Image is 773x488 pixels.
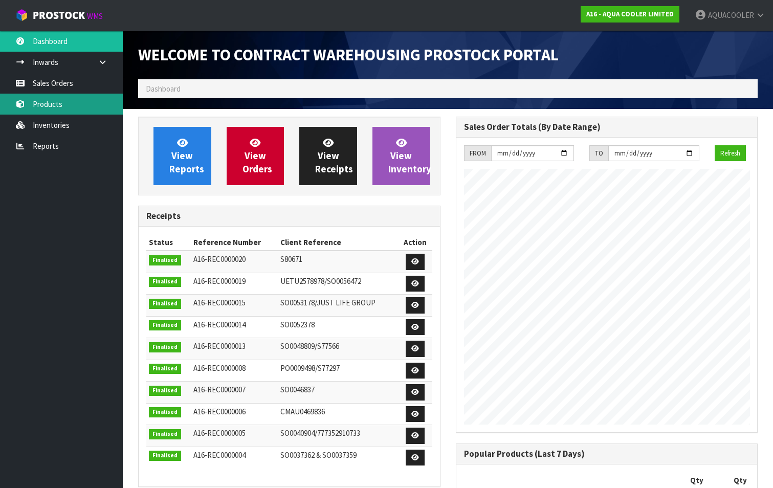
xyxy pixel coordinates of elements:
span: View Reports [169,137,204,175]
div: FROM [464,145,491,162]
a: ViewReceipts [299,127,357,185]
th: Client Reference [278,234,398,251]
span: UETU2578978/SO0056472 [280,276,361,286]
span: AQUACOOLER [708,10,754,20]
span: Finalised [149,299,181,309]
th: Reference Number [191,234,278,251]
span: A16-REC0000005 [193,428,246,438]
h3: Popular Products (Last 7 Days) [464,449,750,459]
span: Welcome to Contract Warehousing ProStock Portal [138,45,559,65]
span: Finalised [149,386,181,396]
span: SO0048809/S77566 [280,341,339,351]
a: ViewInventory [372,127,430,185]
span: SO0040904/777352910733 [280,428,360,438]
span: Finalised [149,364,181,374]
span: Finalised [149,429,181,439]
span: A16-REC0000013 [193,341,246,351]
span: SO0037362 & SO0037359 [280,450,357,460]
button: Refresh [715,145,746,162]
a: ViewReports [153,127,211,185]
h3: Sales Order Totals (By Date Range) [464,122,750,132]
div: TO [589,145,608,162]
small: WMS [87,11,103,21]
span: Finalised [149,342,181,352]
span: A16-REC0000006 [193,407,246,416]
span: A16-REC0000020 [193,254,246,264]
span: Finalised [149,277,181,287]
a: ViewOrders [227,127,284,185]
span: A16-REC0000008 [193,363,246,373]
span: Dashboard [146,84,181,94]
span: PO0009498/S77297 [280,363,340,373]
span: View Receipts [315,137,353,175]
span: A16-REC0000007 [193,385,246,394]
th: Status [146,234,191,251]
span: S80671 [280,254,302,264]
h3: Receipts [146,211,432,221]
span: Finalised [149,320,181,330]
span: SO0046837 [280,385,315,394]
span: Finalised [149,407,181,417]
span: View Inventory [388,137,431,175]
img: cube-alt.png [15,9,28,21]
th: Action [399,234,432,251]
span: A16-REC0000004 [193,450,246,460]
span: SO0052378 [280,320,315,329]
span: A16-REC0000014 [193,320,246,329]
strong: A16 - AQUA COOLER LIMITED [586,10,674,18]
span: CMAU0469836 [280,407,325,416]
span: A16-REC0000019 [193,276,246,286]
span: Finalised [149,255,181,265]
span: SO0053178/JUST LIFE GROUP [280,298,376,307]
span: Finalised [149,451,181,461]
span: View Orders [242,137,272,175]
span: A16-REC0000015 [193,298,246,307]
span: ProStock [33,9,85,22]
